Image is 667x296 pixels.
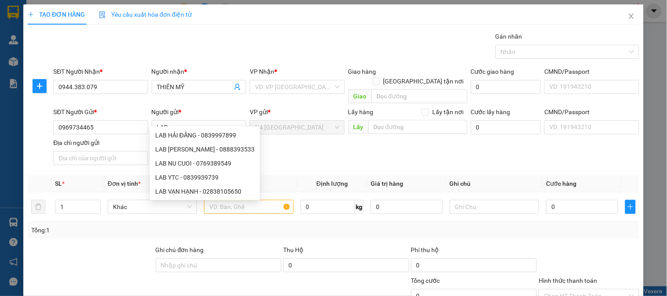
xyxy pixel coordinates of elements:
[53,67,148,76] div: SĐT Người Nhận
[368,120,467,134] input: Dọc đường
[250,107,344,117] div: VP gửi
[619,4,644,29] button: Close
[348,120,368,134] span: Lấy
[156,258,282,272] input: Ghi chú đơn hàng
[471,80,541,94] input: Cước giao hàng
[99,11,106,18] img: icon
[99,11,192,18] span: Yêu cầu xuất hóa đơn điện tử
[152,67,246,76] div: Người nhận
[55,180,62,187] span: SL
[53,107,148,117] div: SĐT Người Gửi
[471,68,514,75] label: Cước giao hàng
[31,225,258,235] div: Tổng: 1
[31,200,45,214] button: delete
[544,107,639,117] div: CMND/Passport
[204,180,233,187] span: Tên hàng
[33,79,47,93] button: plus
[355,200,364,214] span: kg
[53,138,148,148] div: Địa chỉ người gửi
[446,175,543,192] th: Ghi chú
[348,89,372,103] span: Giao
[113,200,192,213] span: Khác
[283,246,303,253] span: Thu Hộ
[152,107,246,117] div: Người gửi
[496,33,522,40] label: Gán nhãn
[255,121,339,134] span: N4 Bình Phước
[372,89,467,103] input: Dọc đường
[53,151,148,165] input: Địa chỉ của người gửi
[471,108,510,116] label: Cước lấy hàng
[33,83,46,90] span: plus
[371,180,403,187] span: Giá trị hàng
[539,277,597,284] label: Hình thức thanh toán
[625,200,636,214] button: plus
[628,13,635,20] span: close
[371,200,443,214] input: 0
[429,107,467,117] span: Lấy tận nơi
[250,68,274,75] span: VP Nhận
[544,67,639,76] div: CMND/Passport
[348,68,376,75] span: Giao hàng
[450,200,539,214] input: Ghi Chú
[108,180,141,187] span: Đơn vị tính
[380,76,467,86] span: [GEOGRAPHIC_DATA] tận nơi
[234,83,241,90] span: user-add
[28,11,34,18] span: plus
[471,120,541,134] input: Cước lấy hàng
[156,246,204,253] label: Ghi chú đơn hàng
[411,277,440,284] span: Tổng cước
[28,11,85,18] span: TẠO ĐƠN HÀNG
[411,245,537,258] div: Phí thu hộ
[546,180,576,187] span: Cước hàng
[348,108,374,116] span: Lấy hàng
[626,203,635,210] span: plus
[317,180,348,187] span: Định lượng
[204,200,293,214] input: VD: Bàn, Ghế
